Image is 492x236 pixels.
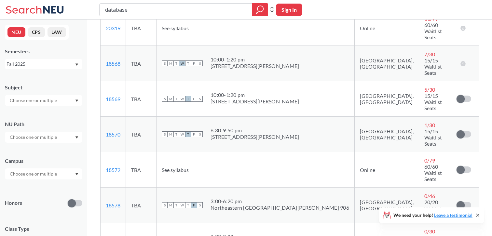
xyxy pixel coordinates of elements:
span: S [162,96,168,102]
span: W [179,131,185,137]
span: S [162,60,168,66]
svg: Dropdown arrow [75,99,78,102]
span: M [168,96,173,102]
div: Fall 2025Dropdown arrow [5,59,82,69]
svg: Dropdown arrow [75,173,78,176]
span: W [179,60,185,66]
span: 7 / 30 [424,51,435,57]
div: 10:00 - 1:20 pm [211,92,299,98]
input: Class, professor, course number, "phrase" [104,4,247,15]
span: T [185,202,191,208]
a: 18568 [106,60,120,67]
span: S [197,60,203,66]
div: Dropdown arrow [5,168,82,179]
button: Sign In [276,4,302,16]
span: F [191,96,197,102]
span: T [173,96,179,102]
span: T [185,96,191,102]
td: [GEOGRAPHIC_DATA], [GEOGRAPHIC_DATA] [354,117,419,152]
td: Online [354,152,419,188]
span: F [191,131,197,137]
span: S [162,131,168,137]
a: 18572 [106,167,120,173]
span: 15/15 Waitlist Seats [424,57,442,76]
div: Subject [5,84,82,91]
span: 0 / 46 [424,193,435,199]
span: 20/20 Waitlist Seats [424,199,442,217]
span: T [185,131,191,137]
svg: magnifying glass [256,5,264,14]
td: [GEOGRAPHIC_DATA], [GEOGRAPHIC_DATA] [354,188,419,223]
div: Fall 2025 [7,60,75,68]
span: W [179,96,185,102]
div: Campus [5,157,82,164]
td: [GEOGRAPHIC_DATA], [GEOGRAPHIC_DATA] [354,46,419,81]
span: F [191,202,197,208]
input: Choose one or multiple [7,170,61,178]
span: T [173,131,179,137]
span: T [173,60,179,66]
div: Semesters [5,48,82,55]
a: 20319 [106,25,120,31]
td: TBA [126,10,157,46]
div: 3:00 - 6:20 pm [211,198,349,204]
div: NU Path [5,121,82,128]
div: Dropdown arrow [5,95,82,106]
td: TBA [126,188,157,223]
button: CPS [28,27,45,37]
span: Class Type [5,225,82,232]
svg: Dropdown arrow [75,136,78,139]
input: Choose one or multiple [7,133,61,141]
a: Leave a testimonial [434,212,472,218]
p: Honors [5,199,22,207]
span: T [185,60,191,66]
td: Online [354,10,419,46]
td: TBA [126,152,157,188]
span: S [162,202,168,208]
td: [GEOGRAPHIC_DATA], [GEOGRAPHIC_DATA] [354,81,419,117]
span: 0 / 30 [424,228,435,234]
a: 18570 [106,131,120,138]
div: Northeastern [GEOGRAPHIC_DATA][PERSON_NAME] 906 [211,204,349,211]
div: [STREET_ADDRESS][PERSON_NAME] [211,134,299,140]
span: W [179,202,185,208]
span: M [168,202,173,208]
span: 60/60 Waitlist Seats [424,164,442,182]
div: [STREET_ADDRESS][PERSON_NAME] [211,63,299,69]
span: See syllabus [162,167,189,173]
span: F [191,60,197,66]
div: magnifying glass [252,3,268,16]
span: 15/15 Waitlist Seats [424,93,442,111]
td: TBA [126,81,157,117]
div: Dropdown arrow [5,132,82,143]
span: M [168,60,173,66]
a: 18578 [106,202,120,208]
span: 15/15 Waitlist Seats [424,128,442,147]
button: LAW [48,27,66,37]
span: S [197,96,203,102]
div: 6:30 - 9:50 pm [211,127,299,134]
span: S [197,202,203,208]
span: 1 / 30 [424,122,435,128]
input: Choose one or multiple [7,97,61,104]
span: S [197,131,203,137]
span: 60/60 Waitlist Seats [424,22,442,40]
td: TBA [126,117,157,152]
div: 10:00 - 1:20 pm [211,56,299,63]
span: See syllabus [162,25,189,31]
td: TBA [126,46,157,81]
span: 5 / 30 [424,86,435,93]
svg: Dropdown arrow [75,63,78,66]
div: [STREET_ADDRESS][PERSON_NAME] [211,98,299,105]
button: NEU [7,27,25,37]
span: M [168,131,173,137]
span: 0 / 79 [424,157,435,164]
span: We need your help! [393,213,472,217]
a: 18569 [106,96,120,102]
span: T [173,202,179,208]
